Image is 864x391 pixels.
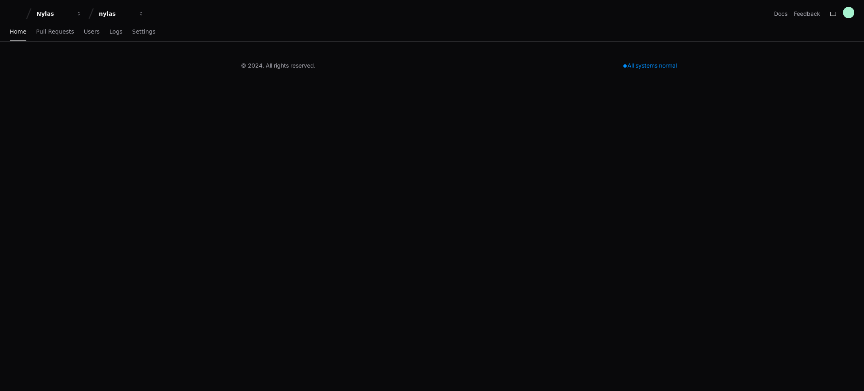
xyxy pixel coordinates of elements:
a: Logs [109,23,122,41]
a: Pull Requests [36,23,74,41]
span: Pull Requests [36,29,74,34]
a: Users [84,23,100,41]
a: Home [10,23,26,41]
span: Users [84,29,100,34]
button: Feedback [794,10,820,18]
button: nylas [96,6,147,21]
span: Settings [132,29,155,34]
div: All systems normal [619,60,682,71]
a: Settings [132,23,155,41]
button: Nylas [33,6,85,21]
span: Home [10,29,26,34]
div: nylas [99,10,134,18]
div: Nylas [36,10,71,18]
span: Logs [109,29,122,34]
a: Docs [774,10,787,18]
div: © 2024. All rights reserved. [241,62,316,70]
